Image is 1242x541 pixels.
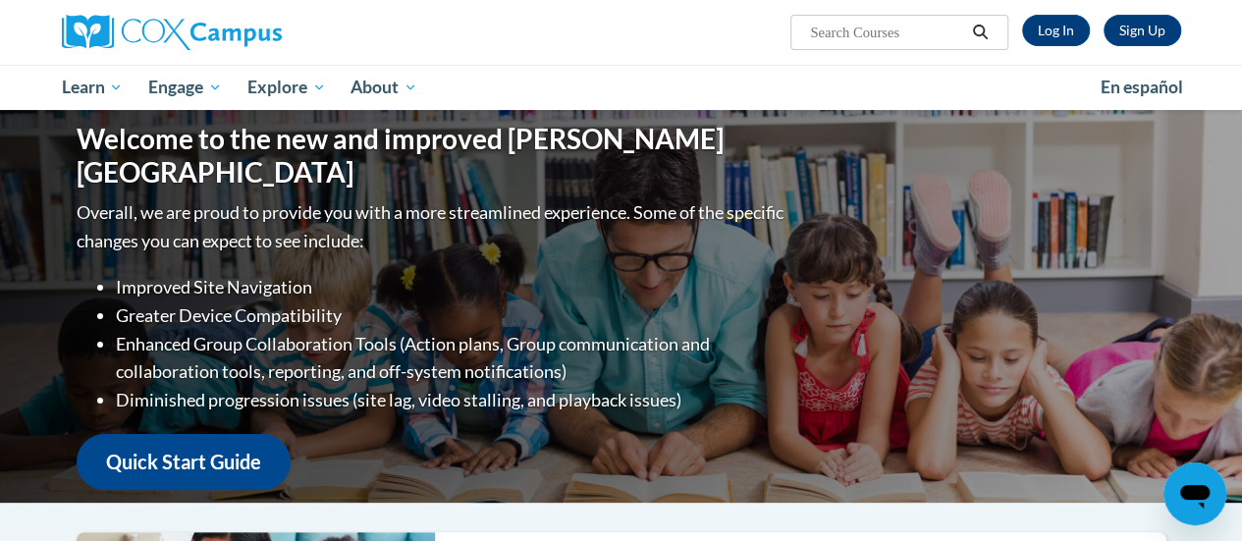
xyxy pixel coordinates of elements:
[338,65,430,110] a: About
[1101,77,1183,97] span: En español
[1022,15,1090,46] a: Log In
[1104,15,1181,46] a: Register
[116,273,788,301] li: Improved Site Navigation
[77,434,291,490] a: Quick Start Guide
[235,65,339,110] a: Explore
[1163,462,1226,525] iframe: Button to launch messaging window
[1088,67,1196,108] a: En español
[62,15,282,50] img: Cox Campus
[148,76,222,99] span: Engage
[77,198,788,255] p: Overall, we are proud to provide you with a more streamlined experience. Some of the specific cha...
[47,65,1196,110] div: Main menu
[116,301,788,330] li: Greater Device Compatibility
[116,330,788,387] li: Enhanced Group Collaboration Tools (Action plans, Group communication and collaboration tools, re...
[116,386,788,414] li: Diminished progression issues (site lag, video stalling, and playback issues)
[965,21,995,44] button: Search
[135,65,235,110] a: Engage
[62,15,415,50] a: Cox Campus
[77,123,788,189] h1: Welcome to the new and improved [PERSON_NAME][GEOGRAPHIC_DATA]
[61,76,123,99] span: Learn
[808,21,965,44] input: Search Courses
[247,76,326,99] span: Explore
[49,65,136,110] a: Learn
[351,76,417,99] span: About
